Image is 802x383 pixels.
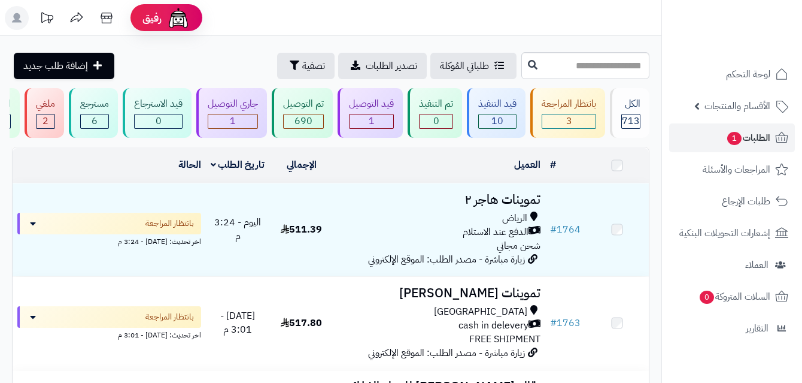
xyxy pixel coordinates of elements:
div: الكل [621,97,640,111]
span: شحن مجاني [497,239,540,253]
div: 1 [208,114,257,128]
div: 0 [420,114,452,128]
span: 2 [42,114,48,128]
a: الطلبات1 [669,123,795,152]
span: 0 [700,291,714,304]
span: السلات المتروكة [698,288,770,305]
div: قيد التنفيذ [478,97,517,111]
span: 713 [622,114,640,128]
span: طلبات الإرجاع [722,193,770,210]
a: مسترجع 6 [66,88,120,138]
div: 2 [37,114,54,128]
span: زيارة مباشرة - مصدر الطلب: الموقع الإلكتروني [368,346,525,360]
a: #1763 [550,316,581,330]
span: زيارة مباشرة - مصدر الطلب: الموقع الإلكتروني [368,252,525,267]
span: 0 [433,114,439,128]
div: 6 [81,114,108,128]
h3: تموينات هاجر ٢ [338,193,540,207]
span: [DATE] - 3:01 م [220,309,255,337]
a: الحالة [178,158,201,172]
a: تحديثات المنصة [32,6,62,33]
a: السلات المتروكة0 [669,282,795,311]
div: 1 [350,114,393,128]
span: 3 [566,114,572,128]
div: بانتظار المراجعة [542,97,596,111]
a: طلباتي المُوكلة [430,53,517,79]
span: العملاء [745,257,768,273]
div: اخر تحديث: [DATE] - 3:01 م [17,328,201,340]
a: طلبات الإرجاع [669,187,795,216]
span: طلباتي المُوكلة [440,59,489,73]
span: الطلبات [726,129,770,146]
a: قيد الاسترجاع 0 [120,88,194,138]
a: إشعارات التحويلات البنكية [669,219,795,248]
div: مسترجع [80,97,109,111]
span: 1 [230,114,236,128]
span: FREE SHIPMENT [469,332,540,346]
span: 511.39 [281,222,322,237]
a: المراجعات والأسئلة [669,155,795,184]
a: #1764 [550,222,581,237]
a: العملاء [669,251,795,279]
a: تصدير الطلبات [338,53,427,79]
span: 0 [156,114,162,128]
span: لوحة التحكم [726,66,770,83]
span: الدفع عند الاستلام [463,225,528,239]
a: # [550,158,556,172]
div: ملغي [36,97,55,111]
div: اخر تحديث: [DATE] - 3:24 م [17,234,201,247]
span: # [550,316,557,330]
span: 1 [369,114,375,128]
div: قيد الاسترجاع [134,97,183,111]
span: إشعارات التحويلات البنكية [679,225,770,242]
a: قيد التوصيل 1 [335,88,405,138]
a: جاري التوصيل 1 [194,88,269,138]
h3: تموينات [PERSON_NAME] [338,287,540,300]
span: 1 [727,132,742,145]
div: تم التنفيذ [419,97,453,111]
span: الأقسام والمنتجات [704,98,770,114]
a: الكل713 [607,88,652,138]
a: تم التوصيل 690 [269,88,335,138]
span: [GEOGRAPHIC_DATA] [434,305,527,319]
span: بانتظار المراجعة [145,311,194,323]
a: العميل [514,158,540,172]
img: logo-2.png [721,34,791,59]
div: قيد التوصيل [349,97,394,111]
span: 10 [491,114,503,128]
a: قيد التنفيذ 10 [464,88,528,138]
a: ملغي 2 [22,88,66,138]
div: 3 [542,114,596,128]
button: تصفية [277,53,335,79]
span: التقارير [746,320,768,337]
img: ai-face.png [166,6,190,30]
span: 517.80 [281,316,322,330]
div: 690 [284,114,323,128]
div: 0 [135,114,182,128]
span: 690 [294,114,312,128]
div: جاري التوصيل [208,97,258,111]
a: إضافة طلب جديد [14,53,114,79]
span: رفيق [142,11,162,25]
span: إضافة طلب جديد [23,59,88,73]
div: 10 [479,114,516,128]
a: الإجمالي [287,158,317,172]
span: cash in delevery [458,319,528,333]
span: اليوم - 3:24 م [214,215,261,243]
span: # [550,222,557,237]
div: تم التوصيل [283,97,324,111]
span: تصفية [302,59,325,73]
a: تم التنفيذ 0 [405,88,464,138]
a: بانتظار المراجعة 3 [528,88,607,138]
span: المراجعات والأسئلة [703,161,770,178]
span: تصدير الطلبات [366,59,417,73]
a: لوحة التحكم [669,60,795,89]
span: الرياض [502,212,527,225]
a: التقارير [669,314,795,343]
span: 6 [92,114,98,128]
a: تاريخ الطلب [211,158,265,172]
span: بانتظار المراجعة [145,218,194,230]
